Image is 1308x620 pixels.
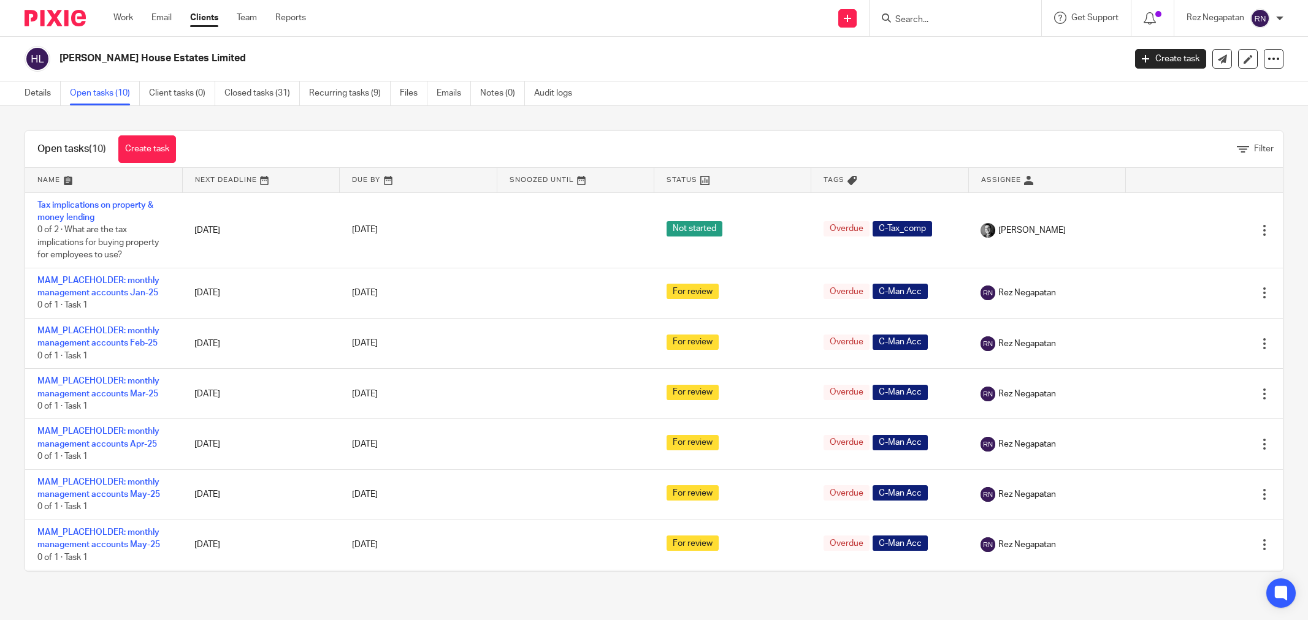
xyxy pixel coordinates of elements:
h1: Open tasks [37,143,106,156]
a: MAM_PLACEHOLDER: monthly management accounts Apr-25 [37,427,159,448]
img: svg%3E [981,537,995,552]
td: [DATE] [182,520,339,570]
span: C-Man Acc [873,485,928,501]
img: svg%3E [981,387,995,401]
span: 0 of 1 · Task 1 [37,452,88,461]
span: 0 of 1 · Task 1 [37,503,88,512]
span: [DATE] [352,226,378,235]
img: DSC_9061-3.jpg [981,223,995,238]
td: [DATE] [182,469,339,520]
h2: [PERSON_NAME] House Estates Limited [59,52,905,65]
img: svg%3E [1250,9,1270,28]
span: [PERSON_NAME] [998,224,1066,236]
img: Pixie [25,10,86,26]
span: For review [667,485,719,501]
span: Overdue [824,221,870,236]
a: Files [400,81,427,105]
a: Create task [118,135,176,163]
input: Search [894,15,1004,26]
a: Work [113,12,133,24]
a: MAM_PLACEHOLDER: monthly management accounts Jan-25 [37,276,159,297]
span: C-Tax_comp [873,221,932,236]
span: Overdue [824,284,870,299]
span: Rez Negapatan [998,488,1056,501]
span: Get Support [1071,13,1119,22]
span: 0 of 1 · Task 1 [37,402,88,410]
span: 0 of 1 · Task 1 [37,553,88,562]
span: [DATE] [352,540,378,549]
span: Filter [1254,145,1274,153]
a: Details [25,81,61,105]
a: MAM_PLACEHOLDER: monthly management accounts Mar-25 [37,377,159,398]
img: svg%3E [981,285,995,300]
td: [DATE] [182,419,339,469]
span: Rez Negapatan [998,388,1056,400]
img: svg%3E [981,336,995,351]
span: Overdue [824,335,870,350]
span: Overdue [824,385,870,400]
p: Rez Negapatan [1187,12,1244,24]
a: Reports [275,12,306,24]
a: Recurring tasks (9) [309,81,391,105]
a: Email [151,12,172,24]
span: Overdue [824,485,870,501]
a: Closed tasks (31) [224,81,300,105]
a: Clients [190,12,218,24]
span: C-Man Acc [873,535,928,551]
span: C-Man Acc [873,284,928,299]
span: Status [667,176,697,183]
span: [DATE] [352,490,378,499]
a: Emails [437,81,471,105]
span: C-Man Acc [873,335,928,350]
span: For review [667,385,719,400]
span: Overdue [824,435,870,450]
span: C-Man Acc [873,435,928,450]
span: [DATE] [352,440,378,448]
span: Rez Negapatan [998,287,1056,299]
a: Create task [1135,49,1206,69]
a: Client tasks (0) [149,81,215,105]
td: [DATE] [182,268,339,318]
td: [DATE] [182,192,339,268]
span: For review [667,535,719,551]
span: [DATE] [352,390,378,398]
span: Rez Negapatan [998,539,1056,551]
a: Audit logs [534,81,581,105]
span: [DATE] [352,339,378,348]
a: MAM_PLACEHOLDER: monthly management accounts Feb-25 [37,327,159,347]
img: svg%3E [25,46,50,72]
span: For review [667,435,719,450]
a: Open tasks (10) [70,81,140,105]
span: C-Man Acc [873,385,928,400]
td: [DATE] [182,369,339,419]
span: 0 of 1 · Task 1 [37,301,88,310]
span: For review [667,335,719,350]
span: Rez Negapatan [998,338,1056,350]
td: [DATE] [182,319,339,369]
span: Not started [667,221,722,236]
a: MAM_PLACEHOLDER: monthly management accounts May-25 [37,528,160,549]
a: Notes (0) [480,81,525,105]
a: MAM_PLACEHOLDER: monthly management accounts May-25 [37,478,160,499]
span: Rez Negapatan [998,438,1056,450]
span: For review [667,284,719,299]
span: [DATE] [352,289,378,297]
span: 0 of 2 · What are the tax implications for buying property for employees to use? [37,225,159,259]
img: svg%3E [981,437,995,452]
a: Team [237,12,257,24]
a: Tax implications on property & money lending [37,201,153,222]
span: (10) [89,144,106,154]
img: svg%3E [981,487,995,502]
span: Snoozed Until [510,176,574,183]
span: 0 of 1 · Task 1 [37,352,88,360]
span: Tags [824,176,844,183]
span: Overdue [824,535,870,551]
